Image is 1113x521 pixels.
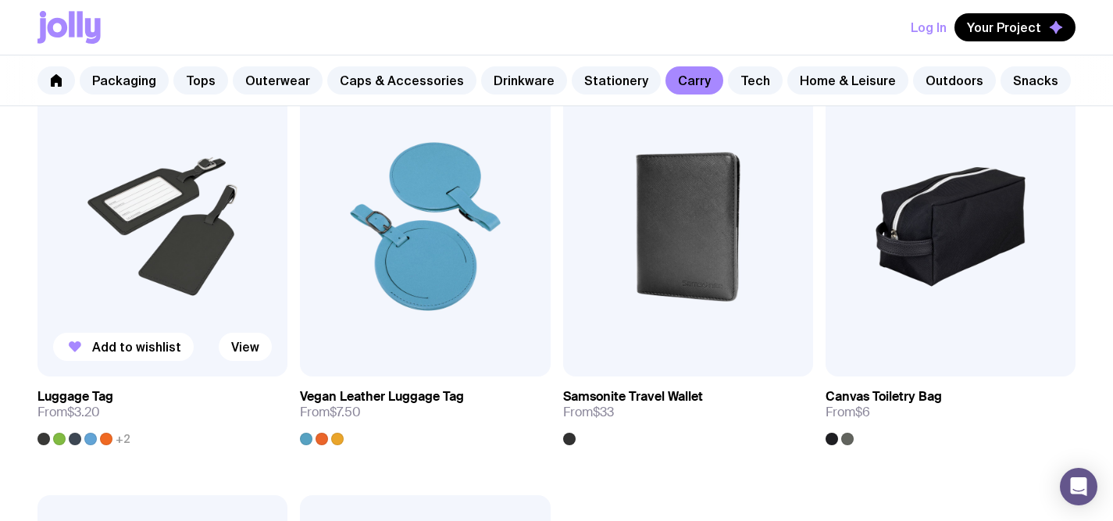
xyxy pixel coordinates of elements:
[954,13,1076,41] button: Your Project
[967,20,1041,35] span: Your Project
[53,333,194,361] button: Add to wishlist
[572,66,661,95] a: Stationery
[173,66,228,95] a: Tops
[563,376,813,445] a: Samsonite Travel WalletFrom$33
[67,404,100,420] span: $3.20
[300,376,550,445] a: Vegan Leather Luggage TagFrom$7.50
[116,433,130,445] span: +2
[593,404,614,420] span: $33
[911,13,947,41] button: Log In
[826,405,870,420] span: From
[481,66,567,95] a: Drinkware
[728,66,783,95] a: Tech
[826,389,942,405] h3: Canvas Toiletry Bag
[563,405,614,420] span: From
[1060,468,1097,505] div: Open Intercom Messenger
[327,66,476,95] a: Caps & Accessories
[300,389,464,405] h3: Vegan Leather Luggage Tag
[787,66,908,95] a: Home & Leisure
[300,405,361,420] span: From
[855,404,870,420] span: $6
[37,376,287,445] a: Luggage TagFrom$3.20+2
[233,66,323,95] a: Outerwear
[37,389,113,405] h3: Luggage Tag
[37,405,100,420] span: From
[665,66,723,95] a: Carry
[826,376,1076,445] a: Canvas Toiletry BagFrom$6
[219,333,272,361] a: View
[80,66,169,95] a: Packaging
[563,389,703,405] h3: Samsonite Travel Wallet
[92,339,181,355] span: Add to wishlist
[1001,66,1071,95] a: Snacks
[330,404,361,420] span: $7.50
[913,66,996,95] a: Outdoors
